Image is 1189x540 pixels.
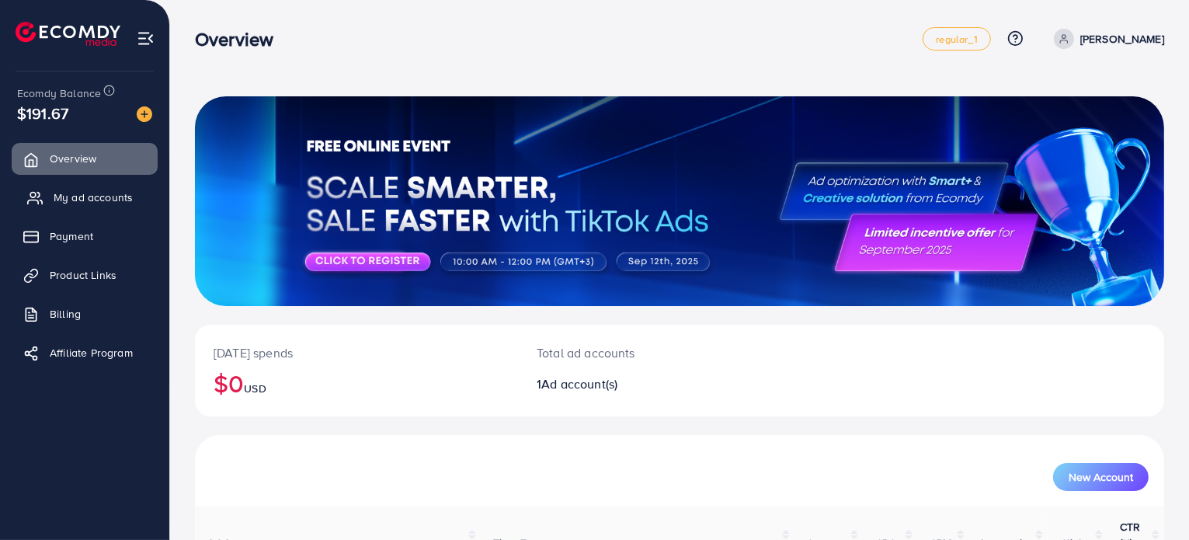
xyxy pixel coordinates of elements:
[17,85,101,101] span: Ecomdy Balance
[50,228,93,244] span: Payment
[137,106,152,122] img: image
[1053,463,1149,491] button: New Account
[12,221,158,252] a: Payment
[214,368,499,398] h2: $0
[936,34,977,44] span: regular_1
[137,30,155,47] img: menu
[541,375,617,392] span: Ad account(s)
[54,190,133,205] span: My ad accounts
[537,377,742,392] h2: 1
[17,102,68,124] span: $191.67
[1048,29,1164,49] a: [PERSON_NAME]
[50,267,116,283] span: Product Links
[16,22,120,46] img: logo
[12,260,158,291] a: Product Links
[50,345,133,361] span: Affiliate Program
[1080,30,1164,48] p: [PERSON_NAME]
[214,343,499,362] p: [DATE] spends
[12,298,158,329] a: Billing
[50,151,96,166] span: Overview
[244,381,266,396] span: USD
[537,343,742,362] p: Total ad accounts
[12,143,158,174] a: Overview
[12,182,158,213] a: My ad accounts
[50,306,81,322] span: Billing
[923,27,990,51] a: regular_1
[1069,472,1133,483] span: New Account
[195,28,286,51] h3: Overview
[12,337,158,368] a: Affiliate Program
